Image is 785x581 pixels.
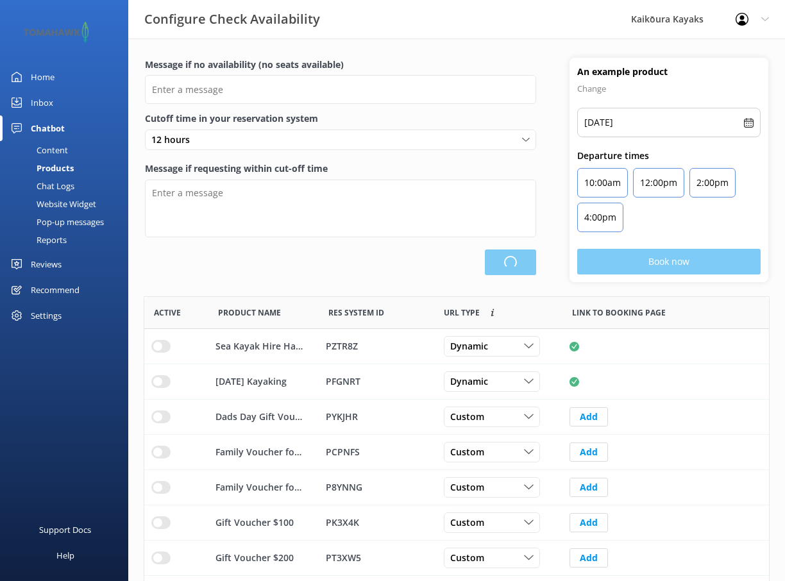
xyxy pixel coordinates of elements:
[450,375,496,389] span: Dynamic
[19,22,93,43] img: 2-1647550015.png
[326,339,427,353] div: PZTR8Z
[144,505,769,541] div: row
[215,516,294,530] p: Gift Voucher $100
[8,141,68,159] div: Content
[8,177,74,195] div: Chat Logs
[31,303,62,328] div: Settings
[696,175,729,190] p: 2:00pm
[8,177,128,195] a: Chat Logs
[328,307,384,319] span: Res System ID
[450,339,496,353] span: Dynamic
[215,339,304,353] p: Sea Kayak Hire Half day
[144,435,769,470] div: row
[8,195,128,213] a: Website Widget
[31,277,80,303] div: Recommend
[577,65,761,78] h4: An example product
[577,81,761,96] p: Change
[145,162,536,176] label: Message if requesting within cut-off time
[151,133,198,147] span: 12 hours
[450,516,492,530] span: Custom
[326,516,427,530] div: PK3X4K
[8,231,67,249] div: Reports
[570,442,608,462] button: Add
[326,410,427,424] div: PYKJHR
[144,541,769,576] div: row
[215,410,304,424] p: Dads Day Gift Voucher
[144,329,769,364] div: row
[144,400,769,435] div: row
[570,548,608,568] button: Add
[31,115,65,141] div: Chatbot
[145,58,536,72] label: Message if no availability (no seats available)
[584,175,621,190] p: 10:00am
[144,9,320,29] h3: Configure Check Availability
[450,551,492,565] span: Custom
[215,551,294,565] p: Gift Voucher $200
[584,210,616,225] p: 4:00pm
[8,141,128,159] a: Content
[584,115,613,130] p: [DATE]
[144,364,769,400] div: row
[444,307,480,319] span: Link to booking page
[31,64,55,90] div: Home
[326,445,427,459] div: PCPNFS
[326,551,427,565] div: PT3XW5
[154,307,181,319] span: Active
[572,307,666,319] span: Link to booking page
[570,407,608,426] button: Add
[8,195,96,213] div: Website Widget
[326,480,427,494] div: P8YNNG
[326,375,427,389] div: PFGNRT
[56,543,74,568] div: Help
[215,375,287,389] p: [DATE] Kayaking
[570,478,608,497] button: Add
[215,480,304,494] p: Family Voucher for three
[8,159,128,177] a: Products
[8,213,104,231] div: Pop-up messages
[31,251,62,277] div: Reviews
[8,159,74,177] div: Products
[145,75,536,104] input: Enter a message
[145,112,536,126] label: Cutoff time in your reservation system
[450,410,492,424] span: Custom
[570,513,608,532] button: Add
[31,90,53,115] div: Inbox
[215,445,304,459] p: Family Voucher for four
[218,307,281,319] span: Product Name
[144,470,769,505] div: row
[8,231,128,249] a: Reports
[8,213,128,231] a: Pop-up messages
[577,149,761,163] p: Departure times
[640,175,677,190] p: 12:00pm
[450,445,492,459] span: Custom
[40,517,92,543] div: Support Docs
[450,480,492,494] span: Custom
